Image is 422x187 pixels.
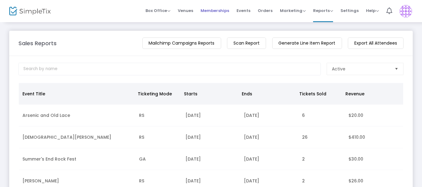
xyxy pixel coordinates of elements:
[240,126,298,148] td: [DATE]
[345,126,403,148] td: $410.00
[135,148,182,170] td: GA
[180,83,238,105] th: Starts
[348,38,404,49] m-button: Export All Attendees
[19,148,135,170] td: Summer's End Rock Fest
[280,8,306,14] span: Marketing
[258,3,273,18] span: Orders
[134,83,180,105] th: Ticketing Mode
[201,3,229,18] span: Memberships
[19,126,135,148] td: [DEMOGRAPHIC_DATA][PERSON_NAME]
[178,3,193,18] span: Venues
[135,126,182,148] td: RS
[345,91,364,97] span: Revenue
[182,105,240,126] td: [DATE]
[298,126,345,148] td: 26
[366,8,379,14] span: Help
[238,83,296,105] th: Ends
[18,63,321,75] input: Search by name
[18,39,57,47] m-panel-title: Sales Reports
[237,3,250,18] span: Events
[392,63,401,75] button: Select
[135,105,182,126] td: RS
[298,105,345,126] td: 6
[340,3,359,18] span: Settings
[142,38,221,49] m-button: Mailchimp Campaigns Reports
[19,105,135,126] td: Arsenic and Old Lace
[296,83,342,105] th: Tickets Sold
[345,105,403,126] td: $20.00
[240,148,298,170] td: [DATE]
[298,148,345,170] td: 2
[240,105,298,126] td: [DATE]
[272,38,342,49] m-button: Generate Line Item Report
[227,38,266,49] m-button: Scan Report
[19,83,134,105] th: Event Title
[345,148,403,170] td: $30.00
[313,8,333,14] span: Reports
[182,148,240,170] td: [DATE]
[332,66,345,72] span: Active
[182,126,240,148] td: [DATE]
[145,8,170,14] span: Box Office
